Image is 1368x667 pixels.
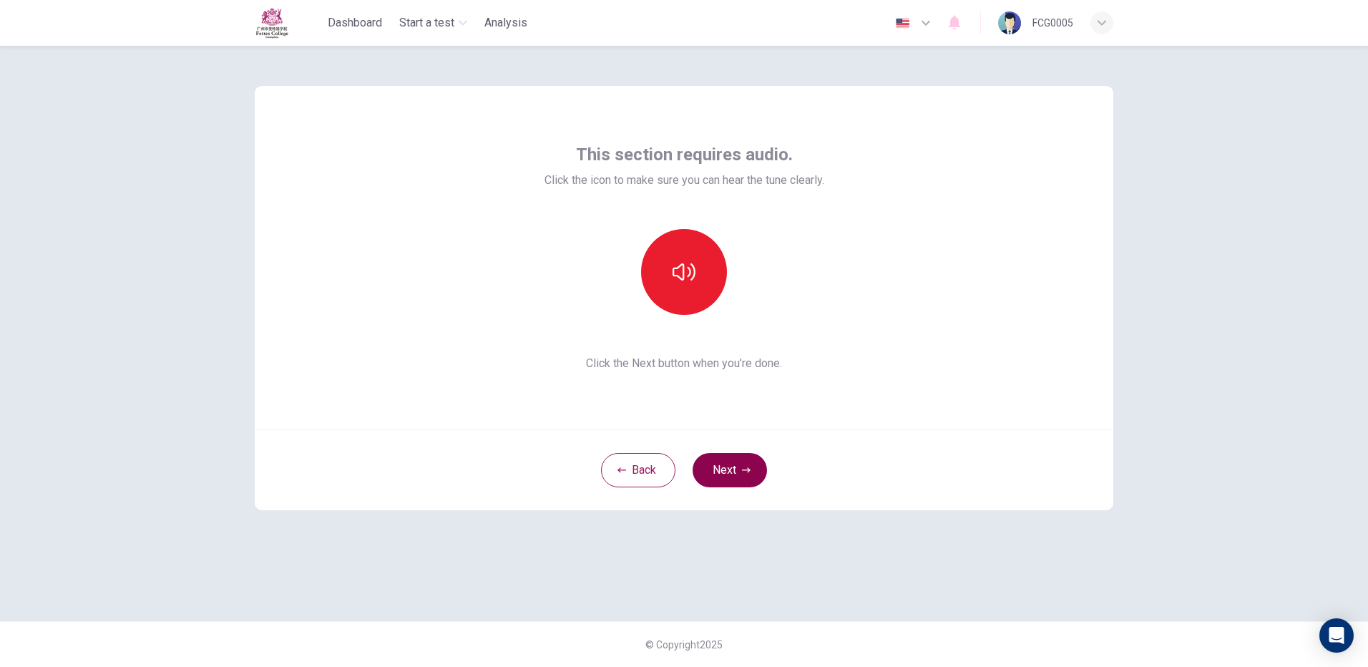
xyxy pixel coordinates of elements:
button: Next [693,453,767,487]
img: Profile picture [998,11,1021,34]
span: Click the Next button when you’re done. [544,355,824,372]
span: Dashboard [328,14,382,31]
button: Back [601,453,675,487]
img: Fettes logo [255,7,289,39]
span: Start a test [399,14,454,31]
div: Open Intercom Messenger [1319,618,1354,653]
span: © Copyright 2025 [645,639,723,651]
img: en [894,18,912,29]
button: Dashboard [322,10,388,36]
span: Analysis [484,14,527,31]
button: Start a test [394,10,473,36]
button: Analysis [479,10,533,36]
span: Click the icon to make sure you can hear the tune clearly. [544,172,824,189]
span: This section requires audio. [576,143,793,166]
div: FCG0005 [1032,14,1073,31]
a: Fettes logo [255,7,322,39]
